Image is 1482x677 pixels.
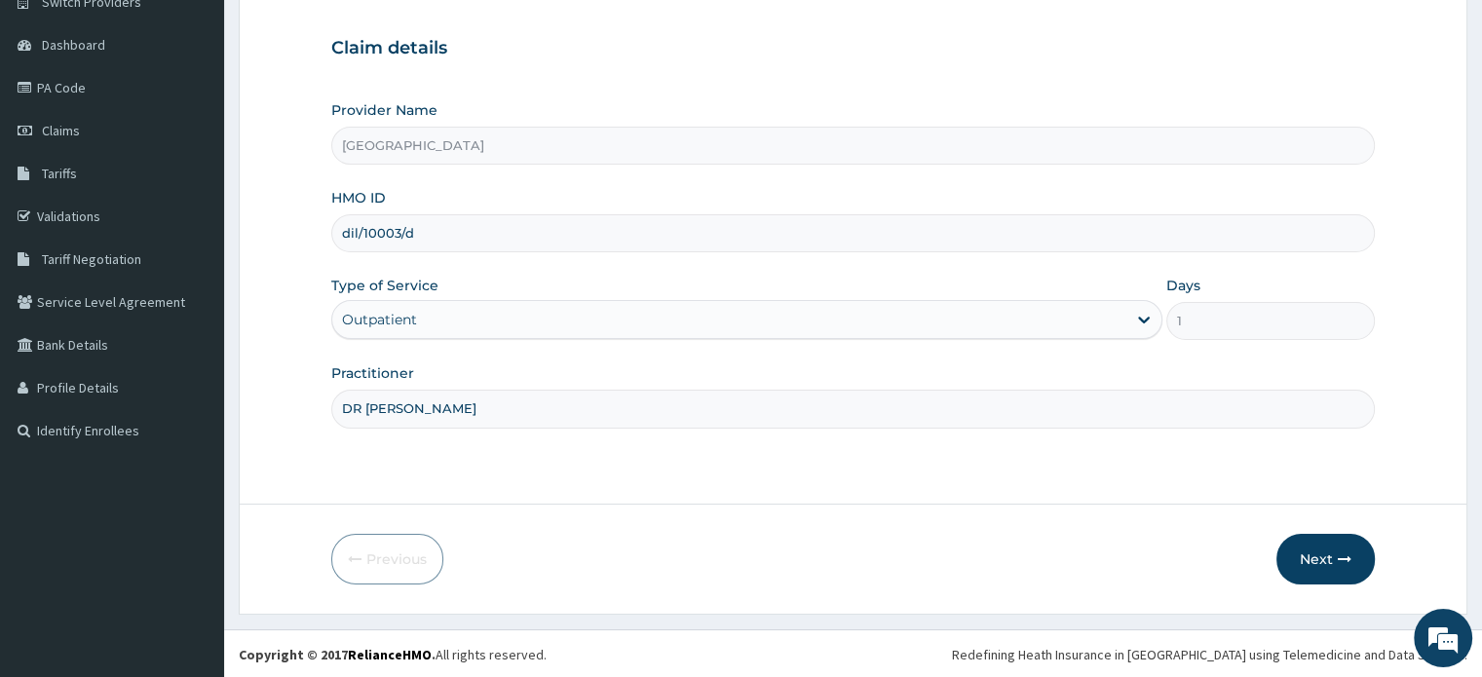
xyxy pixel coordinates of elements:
[42,165,77,182] span: Tariffs
[331,100,437,120] label: Provider Name
[952,645,1467,664] div: Redefining Heath Insurance in [GEOGRAPHIC_DATA] using Telemedicine and Data Science!
[1166,276,1200,295] label: Days
[101,109,327,134] div: Chat with us now
[239,646,436,663] strong: Copyright © 2017 .
[331,214,1374,252] input: Enter HMO ID
[331,534,443,584] button: Previous
[331,38,1374,59] h3: Claim details
[42,36,105,54] span: Dashboard
[1276,534,1375,584] button: Next
[42,122,80,139] span: Claims
[331,188,386,207] label: HMO ID
[10,462,371,530] textarea: Type your message and hit 'Enter'
[331,276,438,295] label: Type of Service
[320,10,366,56] div: Minimize live chat window
[342,310,417,329] div: Outpatient
[348,646,432,663] a: RelianceHMO
[331,363,414,383] label: Practitioner
[113,210,269,407] span: We're online!
[331,390,1374,428] input: Enter Name
[42,250,141,268] span: Tariff Negotiation
[36,97,79,146] img: d_794563401_company_1708531726252_794563401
